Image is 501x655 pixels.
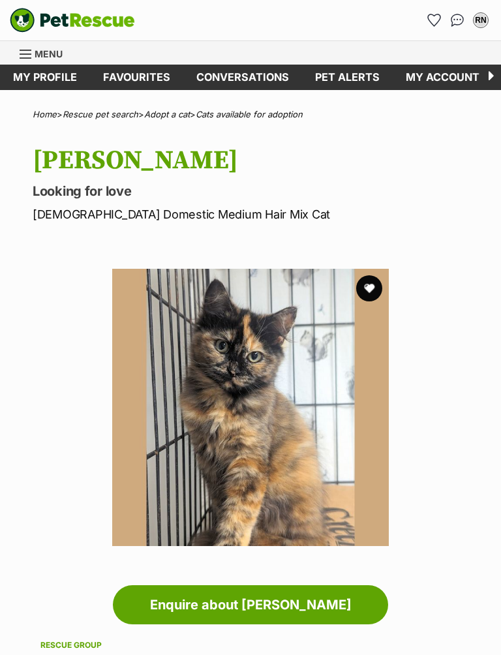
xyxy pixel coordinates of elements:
h1: [PERSON_NAME] [33,145,481,175]
img: Photo of Maggie [112,269,389,546]
a: Pet alerts [302,65,393,90]
a: conversations [183,65,302,90]
div: RN [474,14,487,27]
a: Adopt a cat [144,109,190,119]
img: logo-cat-932fe2b9b8326f06289b0f2fb663e598f794de774fb13d1741a6617ecf9a85b4.svg [10,8,135,33]
p: Looking for love [33,182,481,200]
a: My account [393,65,493,90]
a: Favourites [90,65,183,90]
a: Favourites [423,10,444,31]
div: Rescue group [40,640,461,650]
p: [DEMOGRAPHIC_DATA] Domestic Medium Hair Mix Cat [33,206,481,223]
a: Enquire about [PERSON_NAME] [113,585,388,624]
button: favourite [356,275,382,301]
span: Menu [35,48,63,59]
a: Menu [20,41,72,65]
a: Cats available for adoption [196,109,303,119]
a: Home [33,109,57,119]
a: Conversations [447,10,468,31]
a: PetRescue [10,8,135,33]
button: My account [470,10,491,31]
img: chat-41dd97257d64d25036548639549fe6c8038ab92f7586957e7f3b1b290dea8141.svg [451,14,464,27]
a: Rescue pet search [63,109,138,119]
ul: Account quick links [423,10,491,31]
